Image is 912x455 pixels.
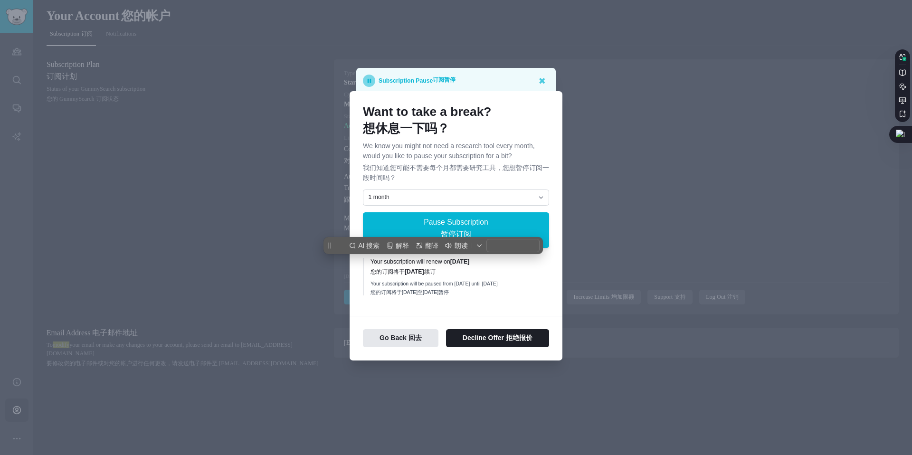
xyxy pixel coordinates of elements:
[363,104,549,136] h1: Want to take a break?
[450,258,470,265] b: [DATE]
[379,75,456,87] p: Subscription Pause
[363,141,549,183] p: We know you might not need a research tool every month, would you like to pause your subscription...
[441,230,471,238] sider-trans-text: 暂停订阅
[433,76,456,83] sider-trans-text: 订阅暂停
[363,164,549,181] sider-trans-text: 我们知道您可能不需要每个月都需要研究工具，您想暂停订阅一段时间吗？
[370,280,542,295] div: Your subscription will be paused from [DATE] until [DATE]
[370,258,542,276] div: Your subscription will renew on
[370,289,449,295] sider-trans-text: 您的订阅将于[DATE]至[DATE]暂停
[408,334,422,341] sider-trans-text: 回去
[506,334,532,341] sider-trans-text: 拒绝报价
[370,268,436,275] sider-trans-text: 您的订阅将于 续订
[363,121,449,135] sider-trans-text: 想休息一下吗？
[405,268,424,275] b: [DATE]
[363,329,438,348] button: Go Back回去
[363,212,549,248] button: Pause Subscription暂停订阅
[446,329,549,348] button: Decline Offer拒绝报价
